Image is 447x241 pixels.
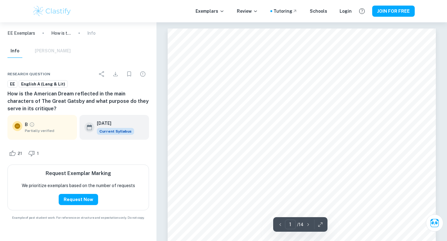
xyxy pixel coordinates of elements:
span: English A (Lang & Lit) [19,81,67,87]
a: Login [340,8,352,15]
span: EE [8,81,17,87]
a: English A (Lang & Lit) [19,80,68,88]
div: Report issue [137,68,149,80]
p: Info [87,30,96,37]
button: Ask Clai [426,214,443,232]
a: EE [7,80,17,88]
span: Current Syllabus [97,128,134,135]
span: 21 [14,151,25,157]
div: Share [96,68,108,80]
div: Like [7,148,25,158]
div: Bookmark [123,68,135,80]
div: Download [109,68,122,80]
p: Exemplars [196,8,224,15]
span: Partially verified [25,128,72,134]
img: Clastify logo [32,5,72,17]
button: Info [7,44,22,58]
p: How is the American Dream reflected in the main characters of The Great Gatsby and what purpose d... [51,30,71,37]
button: Help and Feedback [357,6,367,16]
p: B [25,121,28,128]
a: EE Exemplars [7,30,35,37]
div: This exemplar is based on the current syllabus. Feel free to refer to it for inspiration/ideas wh... [97,128,134,135]
p: / 14 [297,221,304,228]
p: Review [237,8,258,15]
span: Example of past student work. For reference on structure and expectations only. Do not copy. [7,215,149,220]
h6: Request Exemplar Marking [46,170,111,177]
a: Grade partially verified [29,122,35,127]
a: Schools [310,8,327,15]
p: We prioritize exemplars based on the number of requests [22,182,135,189]
button: JOIN FOR FREE [372,6,415,17]
a: Tutoring [273,8,297,15]
span: Research question [7,71,50,77]
h6: How is the American Dream reflected in the main characters of The Great Gatsby and what purpose d... [7,90,149,112]
span: 1 [34,151,42,157]
div: Dislike [27,148,42,158]
h6: [DATE] [97,120,129,127]
button: Request Now [59,194,98,205]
